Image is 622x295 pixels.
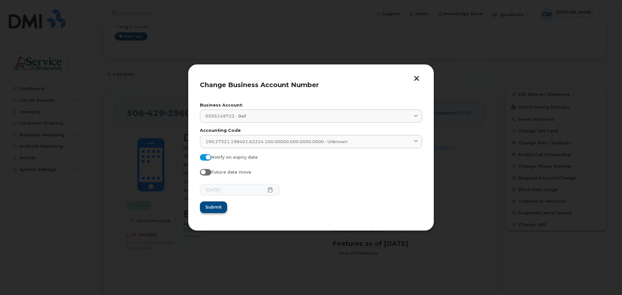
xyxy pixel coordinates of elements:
[200,135,422,148] a: 190.27321.198401.62224.100.00000.000.0000.0000 - Unknown
[200,201,227,213] button: Submit
[200,129,422,133] label: Accounting Code
[200,169,205,174] input: Future date move
[200,81,319,89] span: Change Business Account Number
[200,154,205,159] input: Notify on expiry date
[211,170,251,175] span: Future date move
[211,155,258,160] span: Notify on expiry date
[200,109,422,123] a: 0555149722 - Bell
[205,113,246,119] span: 0555149722 - Bell
[205,204,222,210] span: Submit
[200,103,422,108] label: Business Account:
[205,139,348,145] span: 190.27321.198401.62224.100.00000.000.0000.0000 - Unknown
